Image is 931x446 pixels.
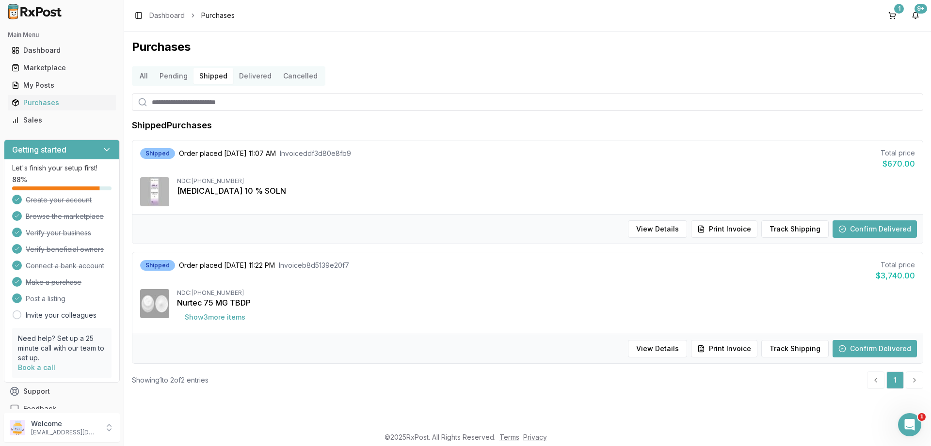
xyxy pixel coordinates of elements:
a: Purchases [8,94,116,111]
nav: breadcrumb [149,11,235,20]
div: $670.00 [881,158,915,169]
button: Delivered [233,68,277,84]
button: Cancelled [277,68,323,84]
a: Dashboard [8,42,116,59]
img: Nurtec 75 MG TBDP [140,289,169,318]
div: Shipped [140,260,175,271]
button: 1 [884,8,900,23]
div: Total price [881,148,915,158]
a: Sales [8,111,116,129]
button: View Details [628,340,687,357]
a: Dashboard [149,11,185,20]
div: [MEDICAL_DATA] 10 % SOLN [177,185,915,197]
span: Post a listing [26,294,65,304]
a: 1 [886,371,904,389]
span: 88 % [12,175,27,185]
span: Verify your business [26,228,91,238]
div: Dashboard [12,46,112,55]
button: Support [4,383,120,400]
a: Marketplace [8,59,116,77]
div: Marketplace [12,63,112,73]
img: RxPost Logo [4,4,66,19]
button: Confirm Delivered [833,340,917,357]
h2: Main Menu [8,31,116,39]
img: User avatar [10,420,25,435]
div: My Posts [12,80,112,90]
span: Make a purchase [26,277,81,287]
div: $3,740.00 [876,270,915,281]
p: [EMAIL_ADDRESS][DOMAIN_NAME] [31,429,98,436]
span: Order placed [DATE] 11:07 AM [179,149,276,158]
button: Shipped [193,68,233,84]
span: Invoice b8d5139e20f7 [279,261,349,270]
button: 9+ [908,8,923,23]
span: Create your account [26,195,92,205]
a: Book a call [18,363,55,371]
div: NDC: [PHONE_NUMBER] [177,289,915,297]
a: My Posts [8,77,116,94]
button: My Posts [4,77,120,93]
div: 1 [894,4,904,14]
span: 1 [918,413,926,421]
div: Sales [12,115,112,125]
button: Print Invoice [691,220,757,238]
p: Need help? Set up a 25 minute call with our team to set up. [18,334,106,363]
div: Nurtec 75 MG TBDP [177,297,915,308]
div: NDC: [PHONE_NUMBER] [177,177,915,185]
a: Invite your colleagues [26,310,96,320]
p: Welcome [31,419,98,429]
iframe: Intercom live chat [898,413,921,436]
span: Connect a bank account [26,261,104,271]
button: Track Shipping [761,340,829,357]
span: Invoice ddf3d80e8fb9 [280,149,351,158]
button: Track Shipping [761,220,829,238]
h1: Shipped Purchases [132,119,212,132]
h3: Getting started [12,144,66,155]
button: Print Invoice [691,340,757,357]
button: Dashboard [4,43,120,58]
button: All [134,68,154,84]
div: 9+ [915,4,927,14]
a: Privacy [523,433,547,441]
a: Terms [499,433,519,441]
span: Order placed [DATE] 11:22 PM [179,261,275,270]
span: Feedback [23,404,56,414]
button: Purchases [4,95,120,110]
button: Feedback [4,400,120,417]
div: Total price [876,260,915,270]
div: Showing 1 to 2 of 2 entries [132,375,209,385]
button: View Details [628,220,687,238]
button: Show3more items [177,308,253,326]
button: Marketplace [4,60,120,76]
img: Jublia 10 % SOLN [140,177,169,206]
div: Shipped [140,148,175,159]
h1: Purchases [132,39,923,55]
span: Browse the marketplace [26,212,104,221]
button: Pending [154,68,193,84]
div: Purchases [12,98,112,108]
nav: pagination [867,371,923,389]
button: Confirm Delivered [833,220,917,238]
button: Sales [4,112,120,128]
span: Verify beneficial owners [26,245,104,254]
p: Let's finish your setup first! [12,163,112,173]
span: Purchases [201,11,235,20]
